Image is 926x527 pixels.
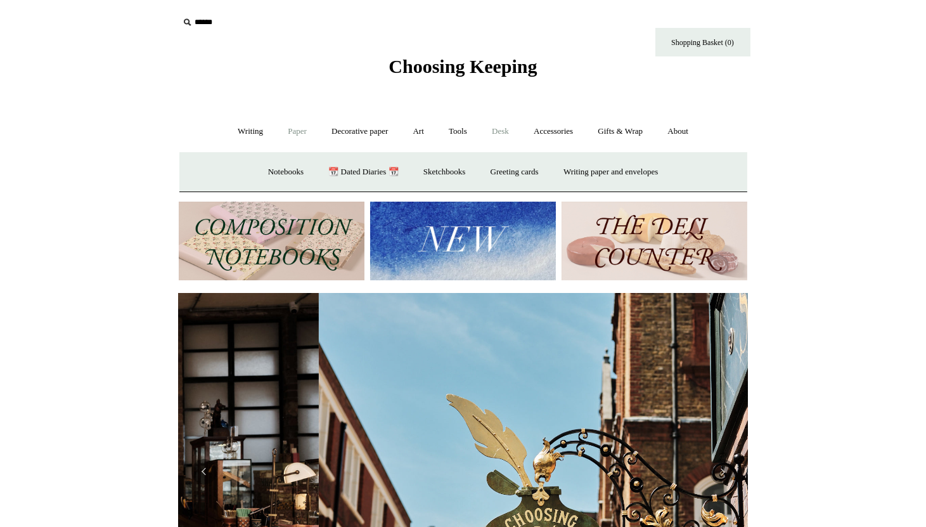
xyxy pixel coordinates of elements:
a: Art [402,115,435,148]
span: Choosing Keeping [389,56,537,77]
button: Previous [191,459,217,485]
a: About [656,115,700,148]
a: Choosing Keeping [389,66,537,75]
a: Accessories [522,115,584,148]
a: Notebooks [257,155,315,189]
a: Desk [480,115,520,148]
a: Writing paper and envelopes [552,155,669,189]
a: Tools [437,115,479,148]
a: Writing [226,115,274,148]
img: The Deli Counter [562,202,747,281]
a: Paper [276,115,318,148]
img: 202302 Composition ledgers.jpg__PID:69722ee6-fa44-49dd-a067-31375e5d54ec [179,202,364,281]
a: Decorative paper [320,115,399,148]
a: Gifts & Wrap [586,115,654,148]
button: Next [710,459,735,485]
a: Greeting cards [479,155,550,189]
a: Shopping Basket (0) [655,28,750,56]
a: 📆 Dated Diaries 📆 [317,155,409,189]
img: New.jpg__PID:f73bdf93-380a-4a35-bcfe-7823039498e1 [370,202,556,281]
a: Sketchbooks [412,155,477,189]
